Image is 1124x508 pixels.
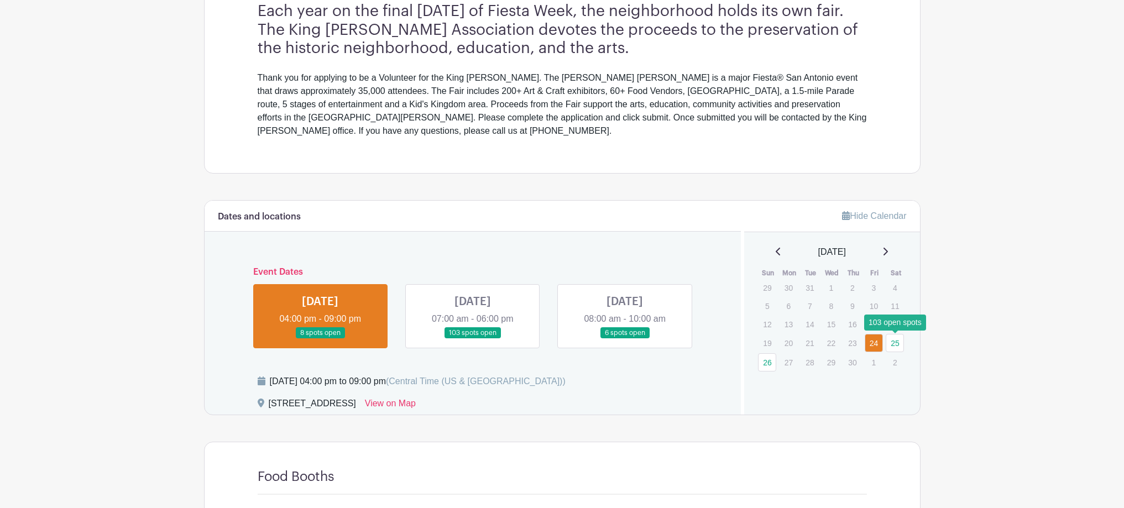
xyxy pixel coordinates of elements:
th: Thu [843,268,864,279]
p: 10 [865,297,883,315]
p: 12 [758,316,776,333]
div: Thank you for applying to be a Volunteer for the King [PERSON_NAME]. The [PERSON_NAME] [PERSON_NA... [258,71,867,138]
p: 1 [865,354,883,371]
p: 7 [801,297,819,315]
p: 29 [822,354,840,371]
span: (Central Time (US & [GEOGRAPHIC_DATA])) [386,376,566,386]
h4: Food Booths [258,469,334,485]
th: Tue [800,268,822,279]
p: 28 [801,354,819,371]
p: 3 [865,279,883,296]
p: 31 [801,279,819,296]
p: 27 [780,354,798,371]
a: 26 [758,353,776,371]
p: 2 [886,354,904,371]
div: [DATE] 04:00 pm to 09:00 pm [270,375,566,388]
p: 20 [780,334,798,352]
p: 23 [843,334,861,352]
p: 22 [822,334,840,352]
p: 30 [780,279,798,296]
p: 16 [843,316,861,333]
a: 24 [865,334,883,352]
a: View on Map [365,397,416,415]
th: Sat [885,268,907,279]
p: 21 [801,334,819,352]
p: 15 [822,316,840,333]
p: 9 [843,297,861,315]
h6: Event Dates [244,267,702,277]
a: 25 [886,334,904,352]
p: 30 [843,354,861,371]
p: 8 [822,297,840,315]
p: 11 [886,297,904,315]
a: Hide Calendar [842,211,906,221]
p: 6 [780,297,798,315]
p: 4 [886,279,904,296]
span: [DATE] [818,245,846,259]
th: Wed [822,268,843,279]
th: Fri [864,268,886,279]
th: Sun [757,268,779,279]
h6: Dates and locations [218,212,301,222]
p: 2 [843,279,861,296]
div: [STREET_ADDRESS] [269,397,356,415]
p: 13 [780,316,798,333]
h3: Each year on the final [DATE] of Fiesta Week, the neighborhood holds its own fair. The King [PERS... [258,2,867,58]
div: 103 open spots [864,315,926,331]
th: Mon [779,268,801,279]
p: 19 [758,334,776,352]
p: 14 [801,316,819,333]
p: 1 [822,279,840,296]
p: 5 [758,297,776,315]
p: 29 [758,279,776,296]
